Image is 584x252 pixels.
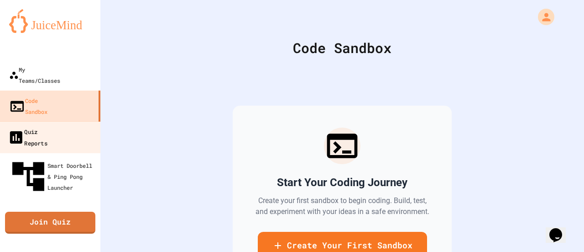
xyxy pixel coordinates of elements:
[8,126,47,148] div: Quiz Reports
[123,38,561,58] div: Code Sandbox
[5,212,95,234] a: Join Quiz
[9,157,97,196] div: Smart Doorbell & Ping Pong Launcher
[277,175,407,190] h2: Start Your Coding Journey
[528,6,557,27] div: My Account
[255,195,430,217] p: Create your first sandbox to begin coding. Build, test, and experiment with your ideas in a safe ...
[546,215,575,243] iframe: chat widget
[9,9,91,33] img: logo-orange.svg
[9,95,47,117] div: Code Sandbox
[9,64,60,86] div: My Teams/Classes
